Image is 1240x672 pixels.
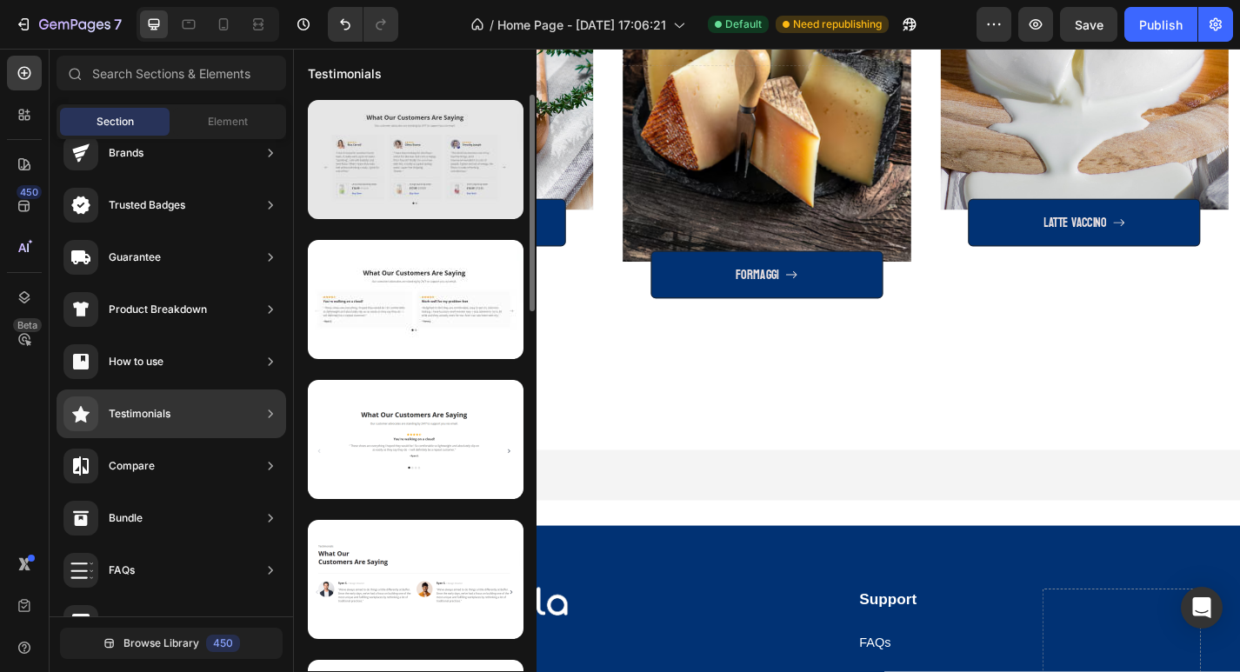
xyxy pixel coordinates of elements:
[1124,7,1197,42] button: Publish
[490,16,494,34] span: /
[109,353,163,370] div: How to use
[109,457,155,475] div: Compare
[1075,17,1103,32] span: Save
[109,196,185,214] div: Trusted Badges
[487,237,535,263] p: FORMAGGI
[109,562,135,579] div: FAQs
[394,223,650,276] a: FORMAGGI
[622,595,797,621] h2: Support
[97,114,134,130] span: Section
[827,180,896,205] p: LATTE VACCINO
[623,648,658,662] a: FAQs
[123,635,199,651] span: Browse Library
[60,628,283,659] button: Browse Library450
[109,614,170,631] div: Social Proof
[7,7,130,42] button: 7
[1060,7,1117,42] button: Save
[109,144,143,162] div: Brands
[328,7,398,42] div: Undo/Redo
[497,16,666,34] span: Home Page - [DATE] 17:06:21
[21,460,42,481] img: instafeed.png
[725,17,762,32] span: Default
[1139,16,1183,34] div: Publish
[109,509,143,527] div: Bundle
[206,635,240,652] div: 450
[56,460,106,478] div: Instafeed
[109,301,207,318] div: Product Breakdown
[1181,587,1223,629] div: Open Intercom Messenger
[43,569,304,642] img: gempages_526133140331168668-056db28b-bbb4-4de0-862c-301439c9b18b.png
[57,56,286,90] input: Search Sections & Elements
[114,14,122,35] p: 7
[208,114,248,130] span: Element
[109,249,161,266] div: Guarantee
[17,185,42,199] div: 450
[109,405,170,422] div: Testimonials
[793,17,882,32] span: Need republishing
[743,166,999,219] a: LATTE VACCINO
[293,49,1240,672] iframe: Design area
[7,449,120,491] button: Instafeed
[13,318,42,332] div: Beta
